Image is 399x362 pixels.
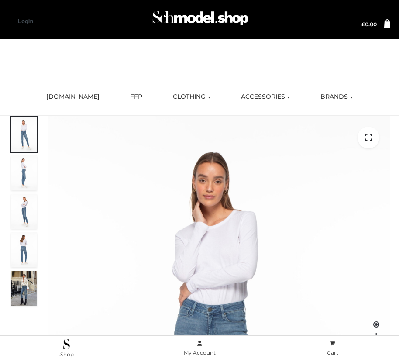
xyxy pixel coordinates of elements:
[124,87,149,107] a: FFP
[166,87,217,107] a: CLOTHING
[234,87,296,107] a: ACCESSORIES
[11,155,37,190] img: 2001KLX-Ava-skinny-cove-4-scaled_4636a833-082b-4702-abec-fd5bf279c4fc.jpg
[148,7,251,36] a: Schmodel Admin 964
[150,5,251,36] img: Schmodel Admin 964
[184,349,216,356] span: My Account
[18,18,33,24] a: Login
[361,22,377,27] a: £0.00
[11,117,37,152] img: 2001KLX-Ava-skinny-cove-1-scaled_9b141654-9513-48e5-b76c-3dc7db129200.jpg
[361,21,365,28] span: £
[11,271,37,306] img: Bowery-Skinny_Cove-1.jpg
[133,338,266,358] a: My Account
[11,232,37,267] img: 2001KLX-Ava-skinny-cove-2-scaled_32c0e67e-5e94-449c-a916-4c02a8c03427.jpg
[59,351,74,358] span: .Shop
[361,21,377,28] bdi: 0.00
[11,194,37,229] img: 2001KLX-Ava-skinny-cove-3-scaled_eb6bf915-b6b9-448f-8c6c-8cabb27fd4b2.jpg
[314,87,359,107] a: BRANDS
[327,349,338,356] span: Cart
[266,338,399,358] a: Cart
[63,339,70,349] img: .Shop
[40,87,106,107] a: [DOMAIN_NAME]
